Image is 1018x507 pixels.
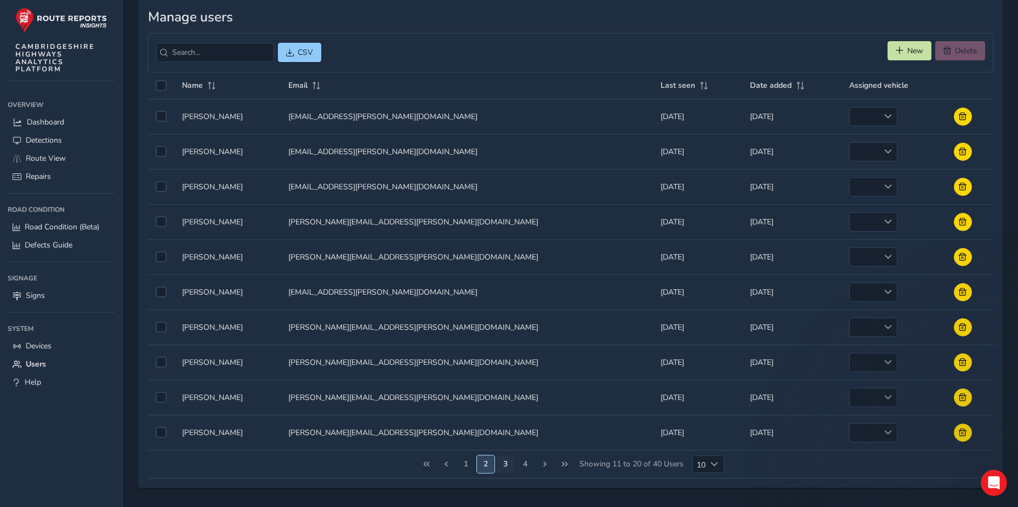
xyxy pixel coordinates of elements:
td: [DATE] [653,204,742,239]
td: [DATE] [742,274,841,309]
button: First Page [418,455,435,473]
button: Page 4 [497,455,514,473]
td: [EMAIL_ADDRESS][PERSON_NAME][DOMAIN_NAME] [281,169,653,204]
button: New [888,41,931,60]
span: Email [288,80,308,91]
td: [PERSON_NAME] [174,204,281,239]
td: [PERSON_NAME][EMAIL_ADDRESS][PERSON_NAME][DOMAIN_NAME] [281,345,653,380]
td: [EMAIL_ADDRESS][PERSON_NAME][DOMAIN_NAME] [281,274,653,309]
td: [PERSON_NAME][EMAIL_ADDRESS][PERSON_NAME][DOMAIN_NAME] [281,415,653,450]
div: Select auth0|688c9952930a95f72b987527 [156,286,167,297]
a: Repairs [8,167,115,185]
td: [DATE] [742,239,841,274]
td: [DATE] [742,309,841,345]
td: [DATE] [742,134,841,169]
td: [PERSON_NAME] [174,415,281,450]
td: [DATE] [742,204,841,239]
div: Select auth0|68dbf113aab9c6de96e32d47 [156,251,167,262]
td: [PERSON_NAME][EMAIL_ADDRESS][PERSON_NAME][DOMAIN_NAME] [281,239,653,274]
button: Last Page [556,455,573,473]
td: [PERSON_NAME][EMAIL_ADDRESS][PERSON_NAME][DOMAIN_NAME] [281,380,653,415]
span: Defects Guide [25,240,72,250]
span: Help [25,377,41,387]
td: [DATE] [742,99,841,134]
td: [DATE] [653,345,742,380]
td: [PERSON_NAME] [174,380,281,415]
td: [DATE] [653,415,742,450]
div: Overview [8,97,115,113]
a: Devices [8,337,115,355]
td: [DATE] [653,380,742,415]
div: Choose [706,456,724,472]
div: Select auth0|68dbf145b7994f50c601421f [156,111,167,122]
td: [DATE] [653,134,742,169]
span: Assigned vehicle [849,80,908,91]
input: Search... [156,43,274,62]
button: Previous Page [437,455,455,473]
span: Repairs [26,171,51,182]
div: Select auth0|68a46cf3c164a98312a61b35 [156,427,167,438]
a: Dashboard [8,113,115,131]
span: Name [182,80,203,91]
span: Detections [26,135,62,145]
div: Select auth0|68dbf1b4b7994f50c60142c9 [156,146,167,157]
td: [DATE] [742,415,841,450]
a: Signs [8,286,115,305]
td: [PERSON_NAME][EMAIL_ADDRESS][PERSON_NAME][DOMAIN_NAME] [281,309,653,345]
td: [DATE] [653,309,742,345]
a: Detections [8,131,115,149]
div: Select auth0|689a0d878d17715947c3e88e [156,392,167,403]
div: Road Condition [8,201,115,218]
span: CAMBRIDGESHIRE HIGHWAYS ANALYTICS PLATFORM [15,43,95,73]
button: Next Page [536,455,554,473]
td: [PERSON_NAME] [174,169,281,204]
a: Road Condition (Beta) [8,218,115,236]
td: [PERSON_NAME] [174,274,281,309]
td: [DATE] [653,99,742,134]
img: rr logo [15,8,107,32]
span: Showing 11 to 20 of 40 Users [576,455,687,473]
td: [EMAIL_ADDRESS][PERSON_NAME][DOMAIN_NAME] [281,99,653,134]
td: [DATE] [653,239,742,274]
td: [PERSON_NAME] [174,345,281,380]
div: System [8,320,115,337]
td: [PERSON_NAME][EMAIL_ADDRESS][PERSON_NAME][DOMAIN_NAME] [281,204,653,239]
button: Page 3 [477,455,494,473]
span: Route View [26,153,66,164]
iframe: Intercom live chat [981,470,1007,496]
div: Select auth0|68dbf1952de1468989b7d570 [156,181,167,192]
button: Page 2 [457,455,475,473]
a: Help [8,373,115,391]
td: [PERSON_NAME] [174,99,281,134]
button: Page 5 [516,455,534,473]
span: Users [26,359,46,369]
span: CSV [298,47,313,58]
span: Date added [750,80,792,91]
td: [DATE] [653,169,742,204]
div: Select auth0|68dbf0c8d54109a428940e68 [156,216,167,227]
td: [DATE] [653,274,742,309]
a: Users [8,355,115,373]
span: Road Condition (Beta) [25,222,99,232]
td: [PERSON_NAME] [174,239,281,274]
td: [DATE] [742,380,841,415]
a: Route View [8,149,115,167]
td: [PERSON_NAME] [174,134,281,169]
div: Signage [8,270,115,286]
span: Signs [26,290,45,301]
button: CSV [278,43,321,62]
a: Defects Guide [8,236,115,254]
span: Last seen [661,80,695,91]
h3: Manage users [148,9,993,25]
td: [DATE] [742,345,841,380]
td: [EMAIL_ADDRESS][PERSON_NAME][DOMAIN_NAME] [281,134,653,169]
div: Select auth0|689a0ec23f5161d05f6e2399 [156,357,167,368]
span: Devices [26,341,52,351]
span: 10 [693,456,706,472]
td: [PERSON_NAME] [174,309,281,345]
td: [DATE] [742,169,841,204]
span: New [907,46,923,56]
div: Select auth0|689dbace3d191aa8afe1df63 [156,322,167,333]
span: Dashboard [27,117,64,127]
